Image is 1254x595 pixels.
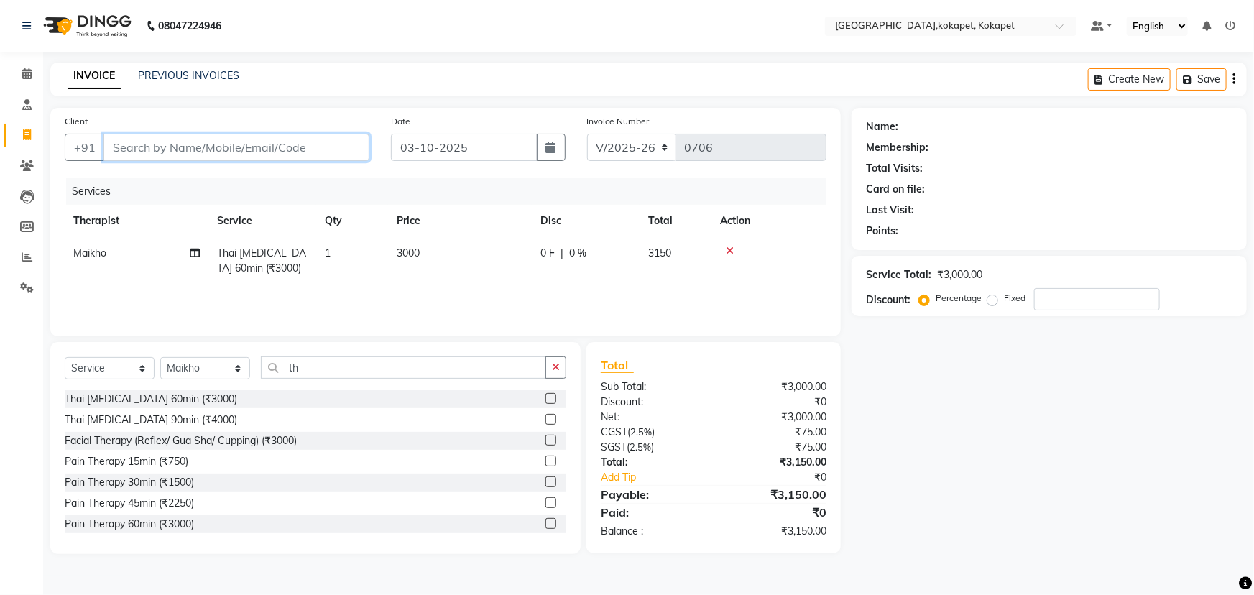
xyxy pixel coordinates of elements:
label: Invoice Number [587,115,650,128]
label: Fixed [1004,292,1025,305]
th: Service [208,205,316,237]
div: Thai [MEDICAL_DATA] 90min (₹4000) [65,412,237,428]
div: ₹3,000.00 [937,267,982,282]
div: ( ) [590,440,714,455]
span: 0 F [540,246,555,261]
div: Card on file: [866,182,925,197]
label: Percentage [936,292,982,305]
span: 0 % [569,246,586,261]
div: Pain Therapy 15min (₹750) [65,454,188,469]
div: ₹3,150.00 [714,524,837,539]
div: ₹3,150.00 [714,486,837,503]
div: ₹0 [714,504,837,521]
span: Thai [MEDICAL_DATA] 60min (₹3000) [217,246,306,275]
a: PREVIOUS INVOICES [138,69,239,82]
span: | [561,246,563,261]
th: Qty [316,205,388,237]
span: 3000 [397,246,420,259]
span: Total [601,358,634,373]
div: Discount: [866,292,910,308]
div: Last Visit: [866,203,914,218]
div: Thai [MEDICAL_DATA] 60min (₹3000) [65,392,237,407]
input: Search or Scan [261,356,546,379]
span: 2.5% [630,441,651,453]
div: Balance : [590,524,714,539]
button: +91 [65,134,105,161]
div: Pain Therapy 60min (₹3000) [65,517,194,532]
th: Total [640,205,711,237]
div: Pain Therapy 45min (₹2250) [65,496,194,511]
span: SGST [601,441,627,453]
div: ₹75.00 [714,425,837,440]
a: Add Tip [590,470,734,485]
div: Payable: [590,486,714,503]
div: Membership: [866,140,928,155]
div: Sub Total: [590,379,714,395]
div: ₹75.00 [714,440,837,455]
div: Pain Therapy 30min (₹1500) [65,475,194,490]
div: Name: [866,119,898,134]
div: ( ) [590,425,714,440]
span: Maikho [73,246,106,259]
div: Facial Therapy (Reflex/ Gua Sha/ Cupping) (₹3000) [65,433,297,448]
div: Total: [590,455,714,470]
th: Action [711,205,826,237]
div: Discount: [590,395,714,410]
div: ₹0 [714,395,837,410]
div: Net: [590,410,714,425]
div: ₹3,000.00 [714,379,837,395]
th: Therapist [65,205,208,237]
span: 2.5% [630,426,652,438]
div: Service Total: [866,267,931,282]
span: 1 [325,246,331,259]
button: Create New [1088,68,1171,91]
div: Services [66,178,837,205]
th: Disc [532,205,640,237]
span: CGST [601,425,627,438]
label: Client [65,115,88,128]
th: Price [388,205,532,237]
div: Points: [866,223,898,239]
button: Save [1176,68,1227,91]
div: ₹0 [734,470,837,485]
div: ₹3,000.00 [714,410,837,425]
input: Search by Name/Mobile/Email/Code [103,134,369,161]
b: 08047224946 [158,6,221,46]
div: Paid: [590,504,714,521]
div: ₹3,150.00 [714,455,837,470]
div: Total Visits: [866,161,923,176]
span: 3150 [648,246,671,259]
a: INVOICE [68,63,121,89]
label: Date [391,115,410,128]
img: logo [37,6,135,46]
